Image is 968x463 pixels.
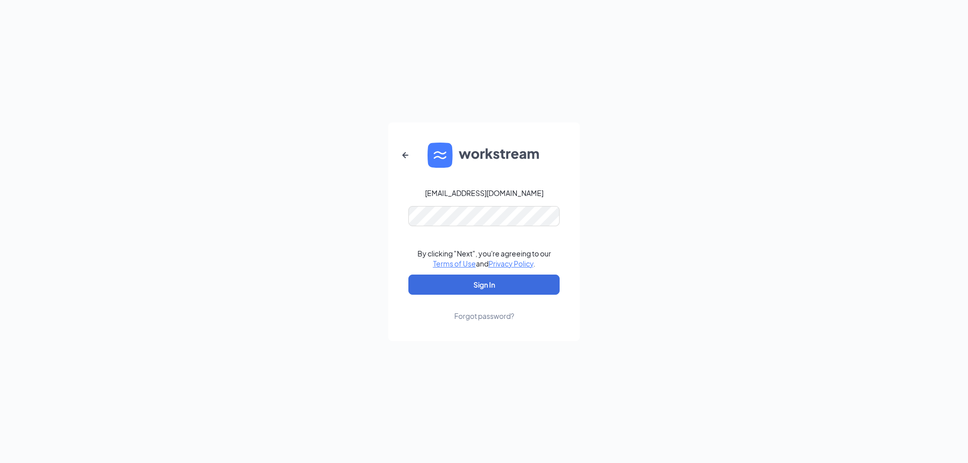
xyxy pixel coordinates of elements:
[454,311,514,321] div: Forgot password?
[417,248,551,269] div: By clicking "Next", you're agreeing to our and .
[399,149,411,161] svg: ArrowLeftNew
[454,295,514,321] a: Forgot password?
[393,143,417,167] button: ArrowLeftNew
[489,259,533,268] a: Privacy Policy
[408,275,560,295] button: Sign In
[425,188,543,198] div: [EMAIL_ADDRESS][DOMAIN_NAME]
[433,259,476,268] a: Terms of Use
[428,143,540,168] img: WS logo and Workstream text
